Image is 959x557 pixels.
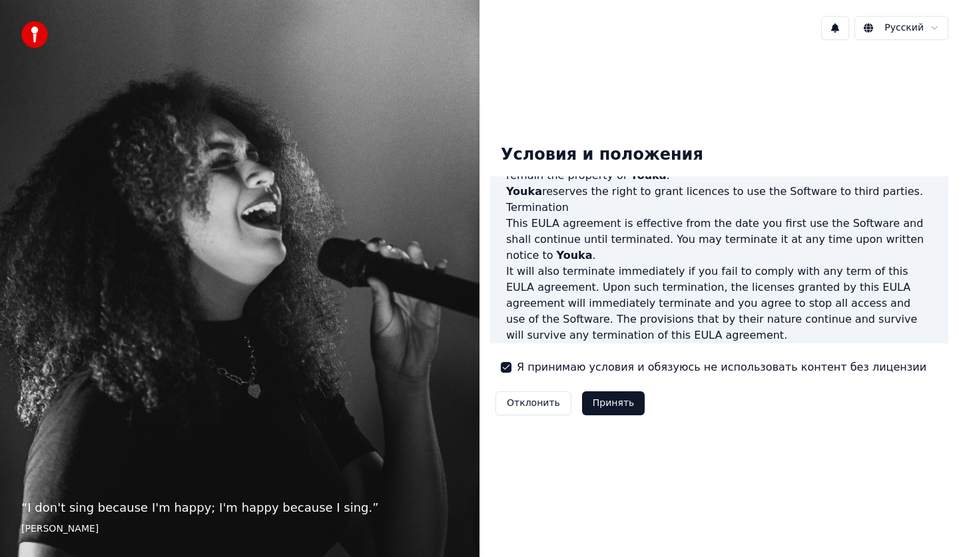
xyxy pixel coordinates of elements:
[21,498,458,517] p: “ I don't sing because I'm happy; I'm happy because I sing. ”
[506,185,542,198] span: Youka
[506,200,932,216] h3: Termination
[506,343,932,359] h3: Governing Law
[495,391,571,415] button: Отклонить
[506,184,932,200] p: reserves the right to grant licences to use the Software to third parties.
[21,21,48,48] img: youka
[557,249,593,262] span: Youka
[506,216,932,264] p: This EULA agreement is effective from the date you first use the Software and shall continue unti...
[582,391,645,415] button: Принять
[631,169,667,182] span: Youka
[506,264,932,343] p: It will also terminate immediately if you fail to comply with any term of this EULA agreement. Up...
[490,134,714,176] div: Условия и положения
[517,359,926,375] label: Я принимаю условия и обязуюсь не использовать контент без лицензии
[21,522,458,536] footer: [PERSON_NAME]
